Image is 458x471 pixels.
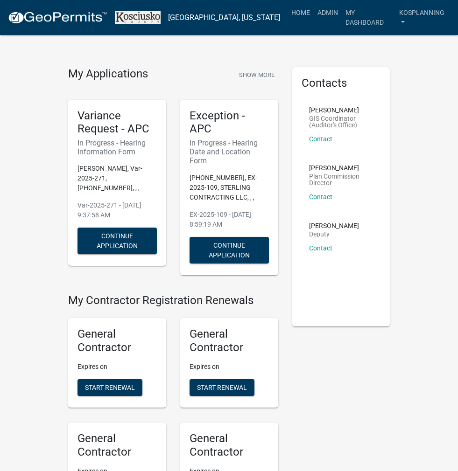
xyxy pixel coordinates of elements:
a: Contact [309,244,332,252]
p: [PERSON_NAME] [309,165,373,171]
a: Contact [309,135,332,143]
button: Continue Application [78,228,157,254]
button: Start Renewal [190,379,254,396]
p: [PERSON_NAME] [309,107,373,113]
a: kosplanning [395,4,451,31]
h6: In Progress - Hearing Date and Location Form [190,139,269,166]
p: Plan Commission Director [309,173,373,186]
a: Contact [309,193,332,201]
h5: Contacts [302,76,381,90]
h5: General Contractor [190,327,269,354]
span: Start Renewal [197,384,247,391]
h5: General Contractor [78,327,157,354]
h5: Exception - APC [190,109,269,136]
p: Var-2025-271 - [DATE] 9:37:58 AM [78,201,157,220]
button: Continue Application [190,237,269,263]
h4: My Contractor Registration Renewals [68,294,278,307]
p: GIS Coordinator (Auditor's Office) [309,115,373,128]
h5: Variance Request - APC [78,109,157,136]
a: Home [288,4,314,21]
h5: General Contractor [190,432,269,459]
h4: My Applications [68,67,148,81]
p: [PERSON_NAME], Var-2025-271, [PHONE_NUMBER], , , [78,164,157,193]
p: [PERSON_NAME] [309,222,359,229]
p: Expires on [78,362,157,372]
p: [PHONE_NUMBER], EX-2025-109, STERLING CONTRACTING LLC, , , [190,173,269,202]
p: Deputy [309,231,359,237]
h5: General Contractor [78,432,157,459]
a: [GEOGRAPHIC_DATA], [US_STATE] [168,10,280,26]
a: My Dashboard [342,4,395,31]
span: Start Renewal [85,384,135,391]
button: Start Renewal [78,379,142,396]
img: Kosciusko County, Indiana [115,11,161,23]
p: Expires on [190,362,269,372]
button: Show More [235,67,278,83]
p: EX-2025-109 - [DATE] 8:59:19 AM [190,210,269,229]
a: Admin [314,4,342,21]
h6: In Progress - Hearing Information Form [78,139,157,156]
